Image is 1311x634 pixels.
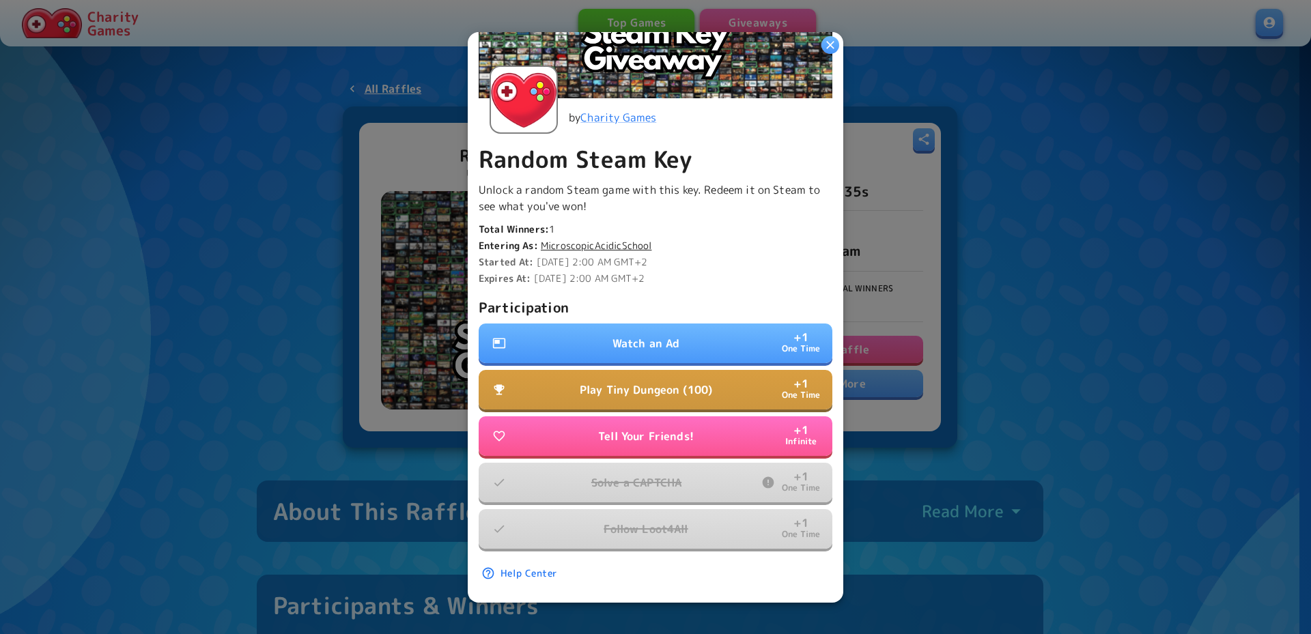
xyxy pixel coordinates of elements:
p: Infinite [785,435,817,448]
p: Random Steam Key [479,145,832,173]
p: Solve a CAPTCHA [591,474,681,491]
a: Help Center [479,561,563,586]
b: Entering As: [479,239,538,252]
p: Tell Your Friends! [598,428,694,444]
button: Solve a CAPTCHA+1One Time [479,463,832,502]
p: [DATE] 2:00 AM GMT+2 [479,255,832,269]
p: + 1 [793,332,808,343]
p: Follow Loot4All [604,521,688,537]
b: Started At: [479,255,534,268]
button: Watch an Ad+1One Time [479,323,832,363]
button: Play Tiny Dungeon (100)+1One Time [479,370,832,409]
b: Expires At: [479,272,531,285]
p: + 1 [793,517,808,528]
p: Watch an Ad [612,335,680,351]
p: One Time [782,389,821,402]
p: [DATE] 2:00 AM GMT+2 [479,272,832,285]
button: Follow Loot4All+1One Time [479,509,832,549]
b: Total Winners: [479,222,549,235]
p: One Time [782,528,821,541]
a: MicroscopicAcidicSchool [541,239,651,253]
p: 1 [479,222,832,236]
p: One Time [782,343,821,356]
a: Charity Games [580,110,656,125]
p: + 1 [793,424,808,435]
p: One Time [782,482,821,495]
p: + 1 [793,378,808,389]
p: Participation [479,296,832,318]
img: Charity Games [491,67,556,132]
p: + 1 [793,471,808,482]
button: Tell Your Friends!+1Infinite [479,416,832,456]
p: by [569,109,656,126]
span: Unlock a random Steam game with this key. Redeem it on Steam to see what you've won! [479,182,820,214]
p: Play Tiny Dungeon (100) [580,381,712,398]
